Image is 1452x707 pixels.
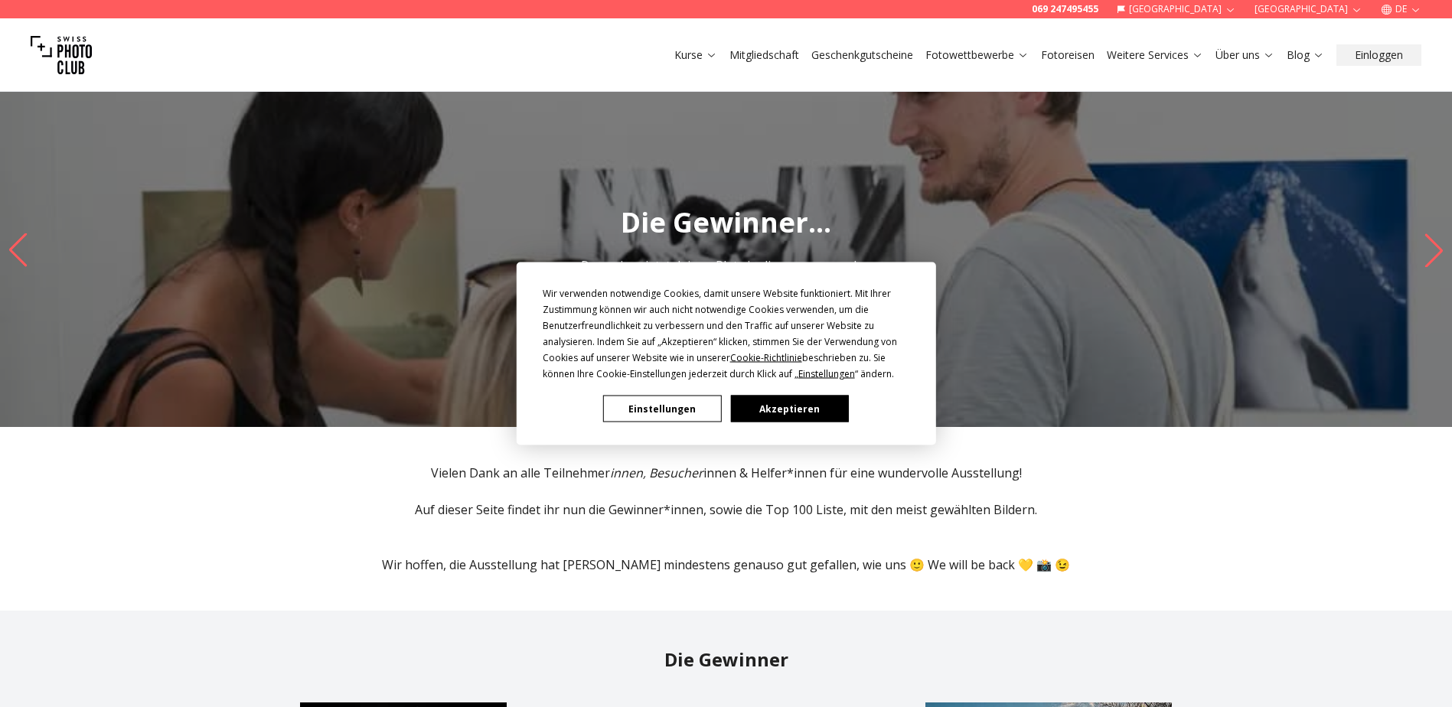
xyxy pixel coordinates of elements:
[516,262,935,445] div: Cookie Consent Prompt
[603,396,721,422] button: Einstellungen
[543,285,910,382] div: Wir verwenden notwendige Cookies, damit unsere Website funktioniert. Mit Ihrer Zustimmung können ...
[798,367,855,380] span: Einstellungen
[730,351,802,364] span: Cookie-Richtlinie
[730,396,848,422] button: Akzeptieren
